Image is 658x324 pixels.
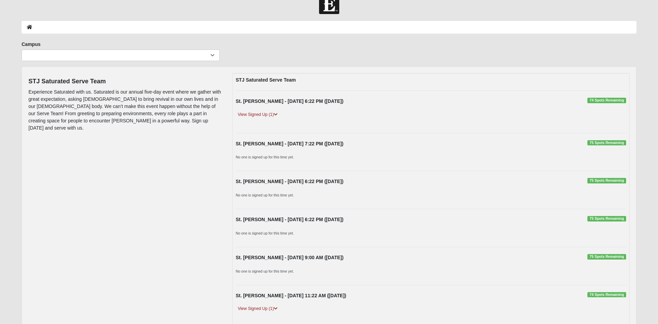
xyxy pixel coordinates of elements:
[587,216,626,221] span: 75 Spots Remaining
[587,178,626,183] span: 75 Spots Remaining
[236,179,343,184] strong: St. [PERSON_NAME] - [DATE] 6:22 PM ([DATE])
[236,141,343,146] strong: St. [PERSON_NAME] - [DATE] 7:22 PM ([DATE])
[587,98,626,103] span: 74 Spots Remaining
[587,140,626,146] span: 75 Spots Remaining
[236,155,294,159] small: No one is signed up for this time yet.
[28,78,222,85] h4: STJ Saturated Serve Team
[587,254,626,260] span: 75 Spots Remaining
[236,77,296,83] strong: STJ Saturated Serve Team
[22,41,40,48] label: Campus
[236,269,294,273] small: No one is signed up for this time yet.
[236,98,343,104] strong: St. [PERSON_NAME] - [DATE] 6:22 PM ([DATE])
[28,88,222,132] p: Experience Saturated with us. Saturated is our annual five-day event where we gather with great e...
[236,111,280,118] a: View Signed Up (1)
[236,305,280,312] a: View Signed Up (1)
[587,292,626,298] span: 74 Spots Remaining
[236,255,344,260] strong: St. [PERSON_NAME] - [DATE] 9:00 AM ([DATE])
[236,293,346,298] strong: St. [PERSON_NAME] - [DATE] 11:22 AM ([DATE])
[236,193,294,197] small: No one is signed up for this time yet.
[236,231,294,235] small: No one is signed up for this time yet.
[236,217,343,222] strong: St. [PERSON_NAME] - [DATE] 6:22 PM ([DATE])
